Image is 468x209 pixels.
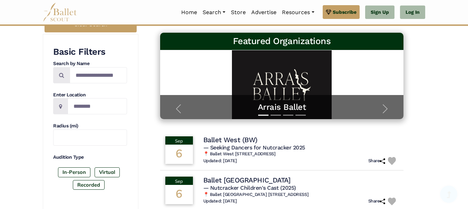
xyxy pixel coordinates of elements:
[203,192,399,198] h6: 📍 Ballet [GEOGRAPHIC_DATA] [STREET_ADDRESS]
[165,185,193,204] div: 6
[365,6,394,19] a: Sign Up
[53,46,127,58] h3: Basic Filters
[53,60,127,67] h4: Search by Name
[95,167,120,177] label: Virtual
[203,144,305,151] span: — Seeking Dancers for Nutcracker 2025
[166,35,398,47] h3: Featured Organizations
[258,111,269,119] button: Slide 1
[53,123,127,129] h4: Radius (mi)
[53,92,127,98] h4: Enter Location
[200,5,228,20] a: Search
[203,198,237,204] h6: Updated: [DATE]
[203,135,257,144] h4: Ballet West (BW)
[165,145,193,164] div: 6
[203,176,290,185] h4: Ballet [GEOGRAPHIC_DATA]
[178,5,200,20] a: Home
[73,180,105,190] label: Recorded
[203,151,399,157] h6: 📍 Ballet West [STREET_ADDRESS]
[203,185,296,191] span: — Nutcracker Children's Cast (2025)
[68,98,127,114] input: Location
[70,67,127,83] input: Search by names...
[368,198,386,204] h6: Share
[165,177,193,185] div: Sep
[323,5,360,19] a: Subscribe
[283,111,293,119] button: Slide 3
[203,158,237,164] h6: Updated: [DATE]
[368,158,386,164] h6: Share
[58,167,90,177] label: In-Person
[400,6,425,19] a: Log In
[53,154,127,161] h4: Audition Type
[279,5,317,20] a: Resources
[326,8,331,16] img: gem.svg
[167,102,397,113] a: Arrais Ballet
[333,8,357,16] span: Subscribe
[165,136,193,145] div: Sep
[271,111,281,119] button: Slide 2
[248,5,279,20] a: Advertise
[228,5,248,20] a: Store
[295,111,306,119] button: Slide 4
